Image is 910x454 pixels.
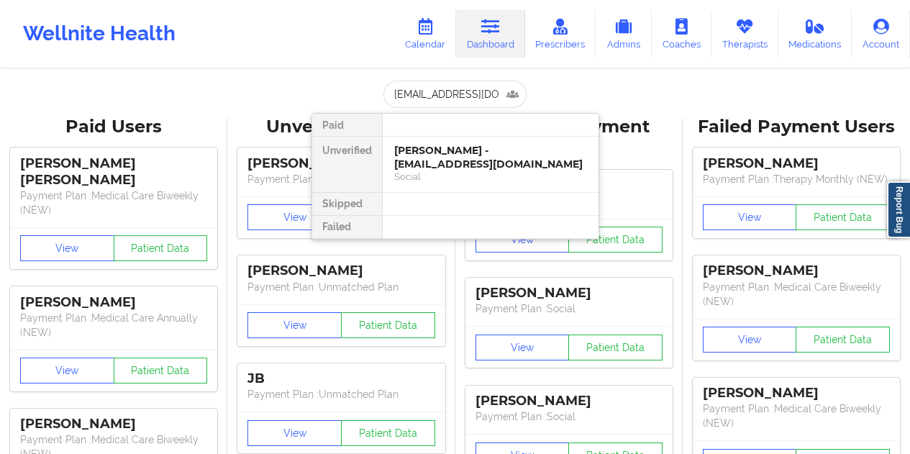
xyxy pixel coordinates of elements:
[247,204,342,230] button: View
[247,263,434,279] div: [PERSON_NAME]
[394,10,456,58] a: Calendar
[852,10,910,58] a: Account
[652,10,711,58] a: Coaches
[312,193,382,216] div: Skipped
[20,358,114,383] button: View
[114,358,208,383] button: Patient Data
[394,144,587,171] div: [PERSON_NAME] - [EMAIL_ADDRESS][DOMAIN_NAME]
[247,420,342,446] button: View
[778,10,852,58] a: Medications
[476,227,570,253] button: View
[476,409,663,424] p: Payment Plan : Social
[247,312,342,338] button: View
[341,312,435,338] button: Patient Data
[703,385,890,401] div: [PERSON_NAME]
[247,371,434,387] div: JB
[703,263,890,279] div: [PERSON_NAME]
[247,280,434,294] p: Payment Plan : Unmatched Plan
[476,335,570,360] button: View
[596,10,652,58] a: Admins
[703,327,797,353] button: View
[476,285,663,301] div: [PERSON_NAME]
[703,155,890,172] div: [PERSON_NAME]
[341,420,435,446] button: Patient Data
[247,155,434,172] div: [PERSON_NAME]
[476,301,663,316] p: Payment Plan : Social
[525,10,596,58] a: Prescribers
[114,235,208,261] button: Patient Data
[20,155,207,189] div: [PERSON_NAME] [PERSON_NAME]
[796,204,890,230] button: Patient Data
[703,172,890,186] p: Payment Plan : Therapy Monthly (NEW)
[703,280,890,309] p: Payment Plan : Medical Care Biweekly (NEW)
[703,204,797,230] button: View
[312,216,382,239] div: Failed
[237,116,445,138] div: Unverified Users
[247,387,434,401] p: Payment Plan : Unmatched Plan
[568,335,663,360] button: Patient Data
[796,327,890,353] button: Patient Data
[312,114,382,137] div: Paid
[476,393,663,409] div: [PERSON_NAME]
[703,401,890,430] p: Payment Plan : Medical Care Biweekly (NEW)
[20,311,207,340] p: Payment Plan : Medical Care Annually (NEW)
[20,189,207,217] p: Payment Plan : Medical Care Biweekly (NEW)
[568,227,663,253] button: Patient Data
[394,171,587,183] div: Social
[20,294,207,311] div: [PERSON_NAME]
[20,416,207,432] div: [PERSON_NAME]
[10,116,217,138] div: Paid Users
[20,235,114,261] button: View
[247,172,434,186] p: Payment Plan : Unmatched Plan
[693,116,900,138] div: Failed Payment Users
[887,181,910,238] a: Report Bug
[456,10,525,58] a: Dashboard
[711,10,778,58] a: Therapists
[312,137,382,193] div: Unverified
